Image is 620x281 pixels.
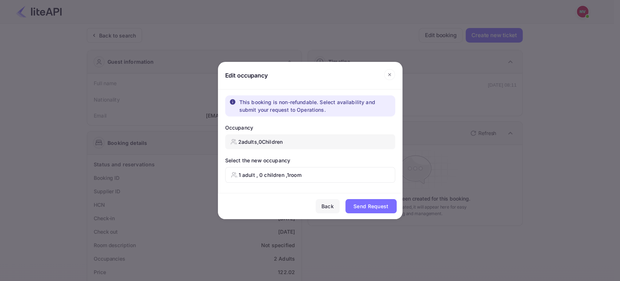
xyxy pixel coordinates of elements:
[345,199,397,214] button: Send Request
[239,98,389,114] div: This booking is non-refundable. Select availability and submit your request to Operations.
[238,138,283,146] p: 2 adult s , 0 Child ren
[225,72,268,79] div: Edit occupancy
[321,202,334,211] div: Back
[225,124,395,131] div: Occupancy
[239,171,301,179] p: 1 adult , 0 child ren , 1 room
[225,157,395,164] div: Select the new occupancy
[316,199,340,214] button: Back
[353,202,389,211] div: Send Request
